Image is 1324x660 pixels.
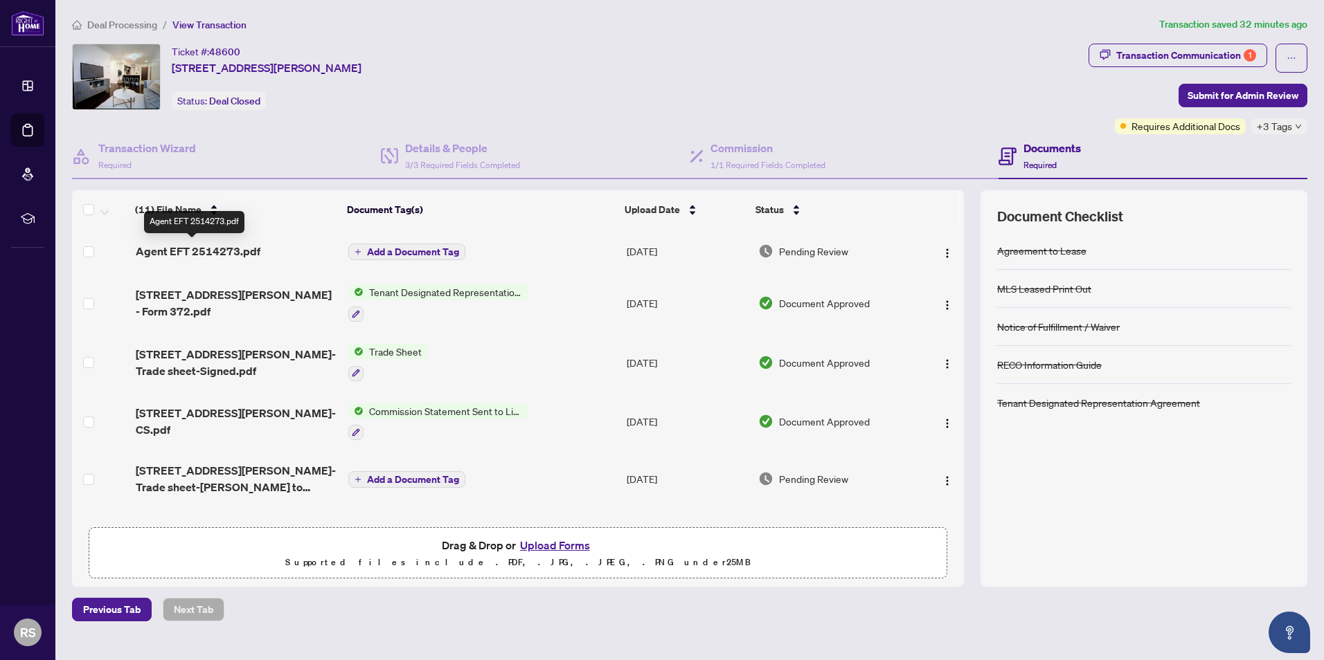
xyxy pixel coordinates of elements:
[621,273,753,333] td: [DATE]
[136,405,337,438] span: [STREET_ADDRESS][PERSON_NAME]-CS.pdf
[348,244,465,260] button: Add a Document Tag
[348,470,465,488] button: Add a Document Tag
[936,292,958,314] button: Logo
[209,46,240,58] span: 48600
[1179,84,1307,107] button: Submit for Admin Review
[1159,17,1307,33] article: Transaction saved 32 minutes ago
[1188,84,1298,107] span: Submit for Admin Review
[348,471,465,488] button: Add a Document Tag
[348,520,364,535] img: Status Icon
[348,284,528,322] button: Status IconTenant Designated Representation Agreement
[1023,160,1057,170] span: Required
[1244,49,1256,62] div: 1
[172,91,266,110] div: Status:
[172,59,361,76] span: [STREET_ADDRESS][PERSON_NAME]
[750,190,913,229] th: Status
[625,202,680,217] span: Upload Date
[779,244,848,259] span: Pending Review
[348,403,364,419] img: Status Icon
[364,520,469,535] span: MLS Leased Print Out
[136,243,260,259] span: Agent EFT 2514273.pdf
[1269,612,1310,653] button: Open asap
[779,295,870,311] span: Document Approved
[942,475,953,486] img: Logo
[942,418,953,429] img: Logo
[144,211,244,233] div: Agent EFT 2514273.pdf
[11,10,44,36] img: logo
[87,19,157,31] span: Deal Processing
[758,295,773,311] img: Document Status
[997,207,1123,226] span: Document Checklist
[936,410,958,432] button: Logo
[355,248,361,255] span: plus
[758,414,773,429] img: Document Status
[997,281,1091,296] div: MLS Leased Print Out
[942,248,953,259] img: Logo
[98,140,196,156] h4: Transaction Wizard
[72,598,152,621] button: Previous Tab
[997,357,1102,372] div: RECO Information Guide
[1257,118,1292,134] span: +3 Tags
[1131,118,1240,134] span: Requires Additional Docs
[1089,44,1267,67] button: Transaction Communication1
[348,520,469,535] button: Status IconMLS Leased Print Out
[172,19,247,31] span: View Transaction
[758,244,773,259] img: Document Status
[997,319,1120,334] div: Notice of Fulfillment / Waiver
[621,451,753,506] td: [DATE]
[341,190,619,229] th: Document Tag(s)
[405,140,520,156] h4: Details & People
[367,475,459,484] span: Add a Document Tag
[129,190,341,229] th: (11) File Name
[755,202,784,217] span: Status
[621,392,753,452] td: [DATE]
[997,243,1086,258] div: Agreement to Lease
[1295,123,1302,130] span: down
[364,403,528,419] span: Commission Statement Sent to Listing Brokerage
[936,240,958,262] button: Logo
[98,554,938,571] p: Supported files include .PDF, .JPG, .JPEG, .PNG under 25 MB
[355,476,361,483] span: plus
[1023,140,1081,156] h4: Documents
[20,623,36,642] span: RS
[348,284,364,300] img: Status Icon
[516,536,594,554] button: Upload Forms
[348,344,364,359] img: Status Icon
[936,468,958,490] button: Logo
[779,355,870,370] span: Document Approved
[348,243,465,261] button: Add a Document Tag
[98,160,132,170] span: Required
[619,190,750,229] th: Upload Date
[942,358,953,369] img: Logo
[942,300,953,311] img: Logo
[710,140,825,156] h4: Commission
[364,284,528,300] span: Tenant Designated Representation Agreement
[1116,44,1256,66] div: Transaction Communication
[779,471,848,486] span: Pending Review
[89,528,947,579] span: Drag & Drop orUpload FormsSupported files include .PDF, .JPG, .JPEG, .PNG under25MB
[758,471,773,486] img: Document Status
[936,351,958,374] button: Logo
[758,355,773,370] img: Document Status
[348,403,528,441] button: Status IconCommission Statement Sent to Listing Brokerage
[136,286,337,320] span: [STREET_ADDRESS][PERSON_NAME] - Form 372.pdf
[83,598,141,621] span: Previous Tab
[172,44,240,59] div: Ticket #:
[405,160,520,170] span: 3/3 Required Fields Completed
[136,462,337,495] span: [STREET_ADDRESS][PERSON_NAME]-Trade sheet-[PERSON_NAME] to review.pdf
[621,333,753,392] td: [DATE]
[442,536,594,554] span: Drag & Drop or
[72,20,82,30] span: home
[997,395,1200,410] div: Tenant Designated Representation Agreement
[364,344,427,359] span: Trade Sheet
[163,17,167,33] li: /
[710,160,825,170] span: 1/1 Required Fields Completed
[779,414,870,429] span: Document Approved
[621,229,753,273] td: [DATE]
[135,202,202,217] span: (11) File Name
[367,247,459,257] span: Add a Document Tag
[136,346,337,379] span: [STREET_ADDRESS][PERSON_NAME]-Trade sheet-Signed.pdf
[209,95,260,107] span: Deal Closed
[621,506,753,551] td: [DATE]
[1287,53,1296,63] span: ellipsis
